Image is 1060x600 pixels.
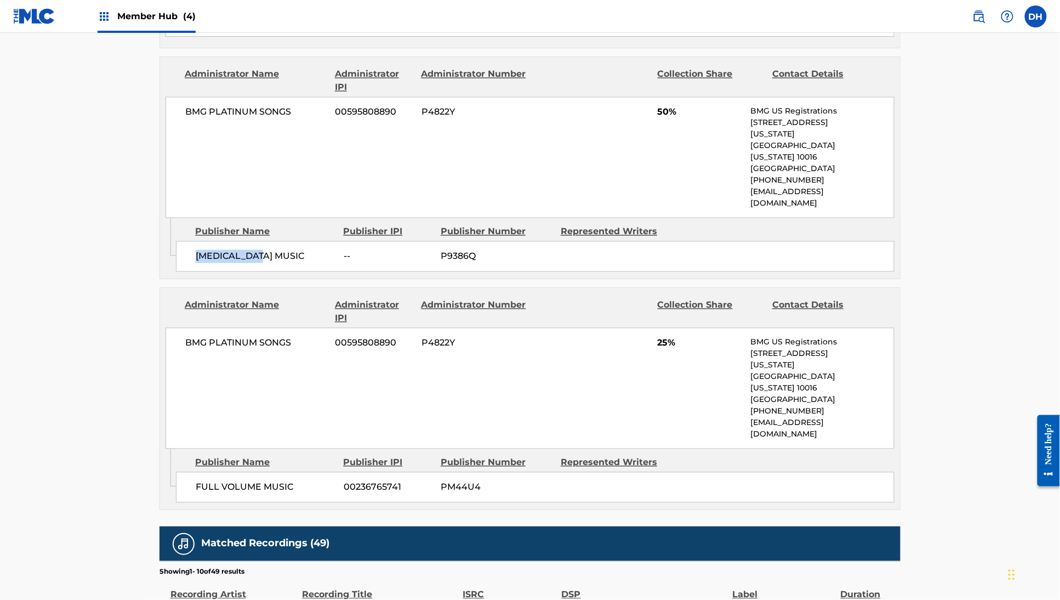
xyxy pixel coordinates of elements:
a: Public Search [968,5,990,27]
div: Represented Writers [561,456,673,469]
div: User Menu [1025,5,1047,27]
span: P9386Q [441,250,476,263]
img: search [972,10,985,23]
div: Publisher Name [195,225,335,239]
div: Publisher IPI [343,456,432,469]
span: 00595808890 [335,337,397,350]
p: [STREET_ADDRESS] [751,117,857,129]
div: Publisher Number [441,456,552,469]
div: Administrator Name [185,299,327,325]
p: [PHONE_NUMBER] [751,406,857,417]
div: Administrator Name [185,68,327,94]
span: P4822Y [421,106,455,119]
span: [MEDICAL_DATA] MUSIC [196,250,304,263]
span: 50% [658,106,677,119]
iframe: Resource Center [1029,403,1060,499]
p: [GEOGRAPHIC_DATA] [751,394,857,406]
div: Administrator IPI [335,68,413,94]
p: [EMAIL_ADDRESS][DOMAIN_NAME] [751,186,857,210]
img: Matched Recordings [177,537,190,551]
span: Member Hub [117,10,196,22]
span: BMG PLATINUM SONGS [185,106,291,119]
div: Collection Share [658,68,764,94]
p: [PHONE_NUMBER] [751,175,857,186]
span: (4) [183,11,196,21]
div: Administrator IPI [335,299,413,325]
h5: Matched Recordings (49) [201,537,329,550]
div: Administrator Number [421,68,527,94]
span: BMG PLATINUM SONGS [185,337,291,350]
span: 25% [658,337,676,350]
p: BMG US Registrations [751,106,857,117]
div: Help [996,5,1018,27]
div: Administrator Number [421,299,527,325]
p: [GEOGRAPHIC_DATA] [751,163,857,175]
div: Drag [1008,558,1015,591]
p: BMG US Registrations [751,337,857,348]
span: P4822Y [421,337,455,350]
p: [US_STATE][GEOGRAPHIC_DATA][US_STATE] 10016 [751,129,857,163]
p: [EMAIL_ADDRESS][DOMAIN_NAME] [751,417,857,440]
div: Contact Details [772,68,879,94]
span: 00595808890 [335,106,397,119]
p: Showing 1 - 10 of 49 results [159,567,244,577]
div: Publisher Name [195,456,335,469]
p: [STREET_ADDRESS] [751,348,857,360]
img: help [1001,10,1014,23]
p: [US_STATE][GEOGRAPHIC_DATA][US_STATE] 10016 [751,360,857,394]
div: Publisher IPI [343,225,432,239]
img: Top Rightsholders [98,10,111,23]
span: -- [344,250,350,263]
iframe: Chat Widget [1005,547,1060,600]
span: FULL VOLUME MUSIC [196,481,293,494]
div: Publisher Number [441,225,552,239]
img: MLC Logo [13,8,55,24]
div: Collection Share [658,299,764,325]
div: Contact Details [772,299,879,325]
span: 00236765741 [344,481,401,494]
div: Represented Writers [561,225,673,239]
span: PM44U4 [441,481,481,494]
